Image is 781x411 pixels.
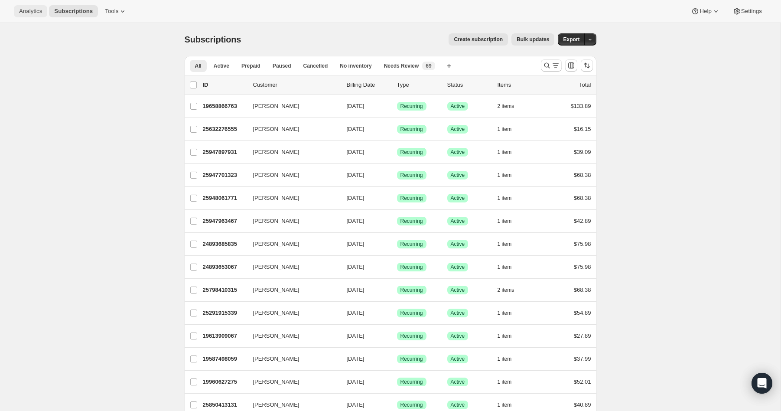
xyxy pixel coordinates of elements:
[100,5,132,17] button: Tools
[451,195,465,202] span: Active
[248,306,335,320] button: [PERSON_NAME]
[253,263,299,271] span: [PERSON_NAME]
[498,195,512,202] span: 1 item
[203,215,591,227] div: 25947963467[PERSON_NAME][DATE]SuccessRecurringSuccessActive1 item$42.89
[442,60,456,72] button: Create new view
[203,378,246,386] p: 19960627275
[347,333,364,339] span: [DATE]
[248,260,335,274] button: [PERSON_NAME]
[498,215,521,227] button: 1 item
[498,81,541,89] div: Items
[253,355,299,363] span: [PERSON_NAME]
[253,81,340,89] p: Customer
[451,356,465,362] span: Active
[248,237,335,251] button: [PERSON_NAME]
[574,356,591,362] span: $37.99
[451,401,465,408] span: Active
[498,333,512,339] span: 1 item
[581,59,593,72] button: Sort the results
[347,241,364,247] span: [DATE]
[253,378,299,386] span: [PERSON_NAME]
[253,401,299,409] span: [PERSON_NAME]
[498,284,524,296] button: 2 items
[558,33,585,46] button: Export
[400,333,423,339] span: Recurring
[574,218,591,224] span: $42.89
[203,81,246,89] p: ID
[451,241,465,248] span: Active
[248,122,335,136] button: [PERSON_NAME]
[253,171,299,179] span: [PERSON_NAME]
[511,33,554,46] button: Bulk updates
[14,5,47,17] button: Analytics
[451,149,465,156] span: Active
[400,172,423,179] span: Recurring
[253,217,299,225] span: [PERSON_NAME]
[400,149,423,156] span: Recurring
[203,148,246,157] p: 25947897931
[498,264,512,271] span: 1 item
[253,286,299,294] span: [PERSON_NAME]
[498,401,512,408] span: 1 item
[541,59,562,72] button: Search and filter results
[449,33,508,46] button: Create subscription
[451,218,465,225] span: Active
[203,217,246,225] p: 25947963467
[451,126,465,133] span: Active
[347,103,364,109] span: [DATE]
[203,309,246,317] p: 25291915339
[498,192,521,204] button: 1 item
[451,310,465,316] span: Active
[203,238,591,250] div: 24893685835[PERSON_NAME][DATE]SuccessRecurringSuccessActive1 item$75.98
[574,287,591,293] span: $68.38
[203,123,591,135] div: 25632276555[PERSON_NAME][DATE]SuccessRecurringSuccessActive1 item$16.15
[347,310,364,316] span: [DATE]
[303,62,328,69] span: Cancelled
[498,378,512,385] span: 1 item
[498,310,512,316] span: 1 item
[19,8,42,15] span: Analytics
[203,192,591,204] div: 25948061771[PERSON_NAME][DATE]SuccessRecurringSuccessActive1 item$68.38
[447,81,491,89] p: Status
[248,329,335,343] button: [PERSON_NAME]
[203,330,591,342] div: 19613909067[PERSON_NAME][DATE]SuccessRecurringSuccessActive1 item$27.89
[203,399,591,411] div: 25850413131[PERSON_NAME][DATE]SuccessRecurringSuccessActive1 item$40.89
[727,5,767,17] button: Settings
[498,241,512,248] span: 1 item
[400,264,423,271] span: Recurring
[741,8,762,15] span: Settings
[203,125,246,134] p: 25632276555
[498,399,521,411] button: 1 item
[203,355,246,363] p: 19587498059
[498,287,514,294] span: 2 items
[498,353,521,365] button: 1 item
[273,62,291,69] span: Paused
[579,81,591,89] p: Total
[203,100,591,112] div: 19658866763[PERSON_NAME][DATE]SuccessRecurringSuccessActive2 items$133.89
[574,195,591,201] span: $68.38
[400,103,423,110] span: Recurring
[571,103,591,109] span: $133.89
[400,356,423,362] span: Recurring
[253,125,299,134] span: [PERSON_NAME]
[248,168,335,182] button: [PERSON_NAME]
[203,376,591,388] div: 19960627275[PERSON_NAME][DATE]SuccessRecurringSuccessActive1 item$52.01
[400,287,423,294] span: Recurring
[400,310,423,316] span: Recurring
[248,214,335,228] button: [PERSON_NAME]
[203,261,591,273] div: 24893653067[PERSON_NAME][DATE]SuccessRecurringSuccessActive1 item$75.98
[574,401,591,408] span: $40.89
[451,103,465,110] span: Active
[451,333,465,339] span: Active
[248,352,335,366] button: [PERSON_NAME]
[49,5,98,17] button: Subscriptions
[347,287,364,293] span: [DATE]
[347,149,364,155] span: [DATE]
[574,126,591,132] span: $16.15
[248,283,335,297] button: [PERSON_NAME]
[426,62,431,69] span: 69
[347,81,390,89] p: Billing Date
[498,123,521,135] button: 1 item
[203,353,591,365] div: 19587498059[PERSON_NAME][DATE]SuccessRecurringSuccessActive1 item$37.99
[241,62,260,69] span: Prepaid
